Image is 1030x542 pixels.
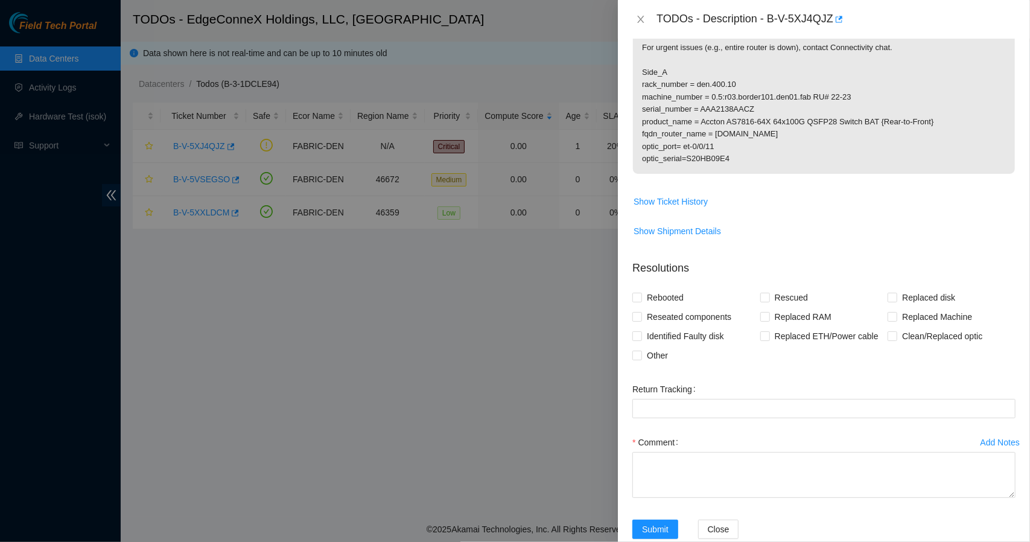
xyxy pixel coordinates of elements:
[632,452,1016,498] textarea: Comment
[632,433,683,452] label: Comment
[981,438,1020,447] div: Add Notes
[698,520,739,539] button: Close
[636,14,646,24] span: close
[642,523,669,536] span: Submit
[656,10,1016,29] div: TODOs - Description - B-V-5XJ4QJZ
[632,250,1016,276] p: Resolutions
[642,288,688,307] span: Rebooted
[633,222,722,241] button: Show Shipment Details
[642,307,736,327] span: Reseated components
[708,523,730,536] span: Close
[897,288,960,307] span: Replaced disk
[632,520,678,539] button: Submit
[634,195,708,208] span: Show Ticket History
[632,14,649,25] button: Close
[632,380,701,399] label: Return Tracking
[770,327,883,346] span: Replaced ETH/Power cable
[634,225,721,238] span: Show Shipment Details
[632,399,1016,418] input: Return Tracking
[642,327,729,346] span: Identified Faulty disk
[897,327,987,346] span: Clean/Replaced optic
[980,433,1020,452] button: Add Notes
[897,307,977,327] span: Replaced Machine
[770,307,836,327] span: Replaced RAM
[642,346,673,365] span: Other
[770,288,813,307] span: Rescued
[633,192,708,211] button: Show Ticket History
